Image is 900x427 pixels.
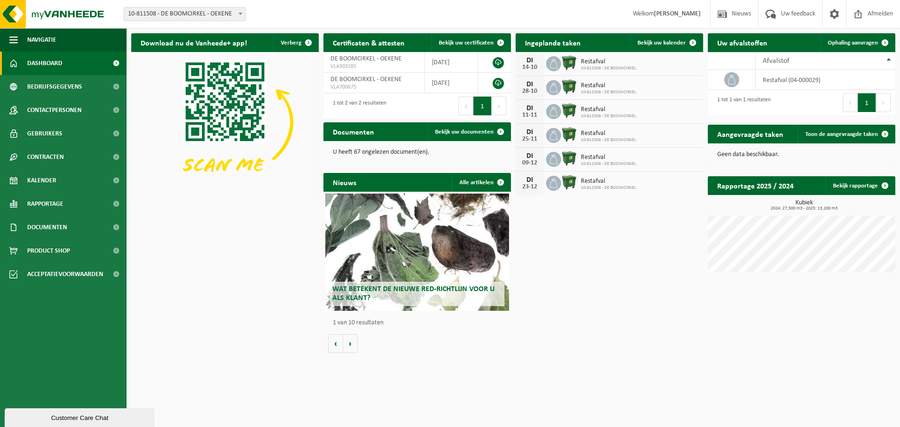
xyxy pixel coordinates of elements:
span: Product Shop [27,239,70,262]
span: 10-811508 - DE BOOMCIRKEL [581,66,636,71]
h2: Nieuws [323,173,366,191]
span: Gebruikers [27,122,62,145]
img: WB-1100-HPE-GN-01 [561,55,577,71]
button: Previous [458,97,473,115]
span: Bekijk uw certificaten [439,40,494,46]
span: Navigatie [27,28,56,52]
strong: [PERSON_NAME] [654,10,701,17]
h2: Uw afvalstoffen [708,33,777,52]
span: Toon de aangevraagde taken [805,131,878,137]
img: WB-1100-HPE-GN-01 [561,150,577,166]
h2: Documenten [323,122,383,141]
span: 10-811508 - DE BOOMCIRKEL [581,137,636,143]
div: DI [520,152,539,160]
span: 10-811508 - DE BOOMCIRKEL [581,90,636,95]
h3: Kubiek [712,200,895,211]
span: Wat betekent de nieuwe RED-richtlijn voor u als klant? [332,285,495,302]
button: 1 [858,93,876,112]
button: Volgende [343,334,358,353]
h2: Aangevraagde taken [708,125,793,143]
button: Next [876,93,891,112]
h2: Certificaten & attesten [323,33,414,52]
span: Restafval [581,58,636,66]
span: Bekijk uw kalender [637,40,686,46]
span: Restafval [581,130,636,137]
div: DI [520,128,539,136]
a: Ophaling aanvragen [820,33,894,52]
span: Afvalstof [763,57,789,65]
span: Verberg [281,40,301,46]
img: WB-1100-HPE-GN-01 [561,79,577,95]
div: 28-10 [520,88,539,95]
h2: Rapportage 2025 / 2024 [708,176,803,195]
span: Acceptatievoorwaarden [27,262,103,286]
span: 10-811508 - DE BOOMCIRKEL - OEKENE [124,7,246,21]
div: 1 tot 1 van 1 resultaten [712,92,771,113]
button: Verberg [273,33,318,52]
span: Restafval [581,178,636,185]
div: 09-12 [520,160,539,166]
span: Bedrijfsgegevens [27,75,82,98]
div: DI [520,81,539,88]
img: Download de VHEPlus App [131,52,319,193]
div: DI [520,57,539,64]
div: DI [520,176,539,184]
span: Restafval [581,154,636,161]
span: 10-811508 - DE BOOMCIRKEL [581,113,636,119]
p: Geen data beschikbaar. [717,151,886,158]
span: VLA700675 [330,83,417,91]
a: Bekijk uw documenten [427,122,510,141]
td: [DATE] [425,73,478,93]
p: 1 van 10 resultaten [333,320,506,326]
div: 11-11 [520,112,539,119]
span: Kalender [27,169,56,192]
img: WB-1100-HPE-GN-01 [561,174,577,190]
span: VLA903285 [330,63,417,70]
span: DE BOOMCIRKEL - OEKENE [330,76,402,83]
a: Alle artikelen [452,173,510,192]
td: [DATE] [425,52,478,73]
div: 23-12 [520,184,539,190]
span: 10-811508 - DE BOOMCIRKEL [581,161,636,167]
a: Bekijk uw kalender [630,33,702,52]
span: Rapportage [27,192,63,216]
span: 2024: 27,500 m3 - 2025: 13,200 m3 [712,206,895,211]
span: Bekijk uw documenten [435,129,494,135]
span: Contracten [27,145,64,169]
iframe: chat widget [5,406,157,427]
div: 14-10 [520,64,539,71]
img: WB-1100-HPE-GN-01 [561,127,577,142]
p: U heeft 67 ongelezen document(en). [333,149,502,156]
span: Dashboard [27,52,62,75]
td: restafval (04-000029) [756,70,895,90]
a: Bekijk rapportage [825,176,894,195]
span: Contactpersonen [27,98,82,122]
button: Previous [843,93,858,112]
a: Toon de aangevraagde taken [798,125,894,143]
div: 1 tot 2 van 2 resultaten [328,96,386,116]
a: Bekijk uw certificaten [431,33,510,52]
span: 10-811508 - DE BOOMCIRKEL [581,185,636,191]
div: DI [520,105,539,112]
span: Restafval [581,82,636,90]
button: Next [492,97,506,115]
h2: Ingeplande taken [516,33,590,52]
span: DE BOOMCIRKEL - OEKENE [330,55,402,62]
span: Documenten [27,216,67,239]
img: WB-1100-HPE-GN-01 [561,103,577,119]
button: Vorige [328,334,343,353]
div: 25-11 [520,136,539,142]
span: Ophaling aanvragen [828,40,878,46]
span: Restafval [581,106,636,113]
button: 1 [473,97,492,115]
span: 10-811508 - DE BOOMCIRKEL - OEKENE [124,7,245,21]
a: Wat betekent de nieuwe RED-richtlijn voor u als klant? [325,194,509,311]
h2: Download nu de Vanheede+ app! [131,33,256,52]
